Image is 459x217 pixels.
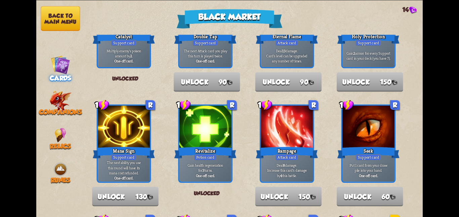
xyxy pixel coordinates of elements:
div: Support card [111,40,136,46]
div: Potion card [194,154,216,160]
div: Holy Protection [337,31,400,45]
div: R [227,100,237,110]
p: Multiply enemy's poison amount by . [99,48,149,58]
b: 8 [283,162,285,167]
div: 14 [402,6,417,14]
div: Rampage [256,146,318,159]
p: Put 1 card from your draw pile into your hand. [344,162,393,173]
b: 2 [130,53,132,58]
b: One-off card. [196,173,215,178]
div: Support card [193,40,218,46]
img: little-fire-dragon.png [49,90,72,112]
b: 3 [202,168,204,173]
img: gem.png [227,80,233,85]
div: Eternal Flame [256,31,318,45]
div: Attack card [276,154,298,160]
b: One-off card. [114,58,133,63]
button: Unlock 150 [337,72,403,92]
button: Unlock 130 [92,186,159,206]
div: Black Market [176,9,282,29]
button: Unlock 90 [255,72,322,92]
div: Unlocked [92,71,159,86]
b: One-off card. [359,173,378,178]
div: Mana Sign [93,146,155,159]
div: Double Tap [174,31,236,45]
div: R [145,100,155,110]
b: One-off card. [196,58,215,63]
div: Support card [111,154,136,160]
p: Deal damage. Increase this card's damage by this battle. [262,162,311,178]
div: Revitalize [174,146,236,159]
div: 1 [339,100,354,110]
img: gem.png [409,7,417,14]
img: Cards_Icon.png [51,55,70,74]
b: One-off card. [114,175,133,180]
div: Attack card [276,40,298,46]
p: Deal damage. Card's level can be upgraded any number of times. [262,48,311,63]
b: 13 [282,48,286,53]
img: gem.png [390,194,395,200]
div: R [390,100,400,110]
div: 1 [95,100,109,110]
p: Gain armor for every Support card in your deck (you have 7). [344,51,393,61]
p: The next Attack card you play this turn is played twice. [181,48,230,58]
button: Unlock 150 [255,186,322,206]
span: Runes [51,176,70,184]
div: Support card [356,40,381,46]
div: R [308,100,318,110]
div: 1 [176,100,191,110]
div: Catalyst [93,31,155,45]
button: Back to main menu [41,6,80,31]
p: Gain health regeneration for turns. [181,162,230,173]
img: gem.png [310,194,316,200]
button: Unlock 90 [174,72,240,92]
div: Support card [356,154,381,160]
div: Seek [337,146,400,159]
img: gem.png [392,80,398,85]
img: IceCream.png [54,128,66,142]
div: Unlocked [174,186,240,201]
b: 4 [280,173,282,178]
span: Cards [50,74,71,82]
img: Earth.png [53,162,68,176]
p: The next ability you use this round will have its mana cost refunded. [99,160,149,175]
span: Companions [39,108,82,116]
img: gem.png [147,194,153,200]
span: Relics [50,142,71,150]
img: gem.png [308,80,314,85]
b: 2 [353,51,355,56]
button: Unlock 60 [337,186,403,206]
div: 1 [258,100,272,110]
